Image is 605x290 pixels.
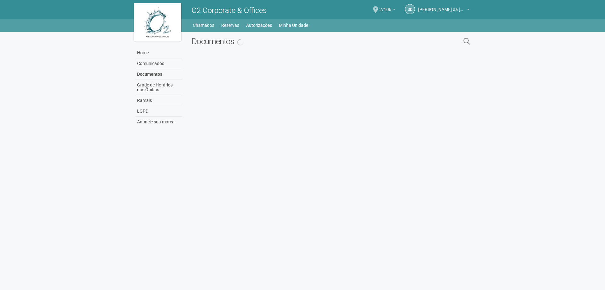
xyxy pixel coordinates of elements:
[246,21,272,30] a: Autorizações
[135,48,182,58] a: Home
[237,39,244,45] img: spinner.png
[135,58,182,69] a: Comunicados
[279,21,308,30] a: Minha Unidade
[405,4,415,14] a: SD
[192,37,399,46] h2: Documentos
[135,69,182,80] a: Documentos
[221,21,239,30] a: Reservas
[418,1,465,12] span: Susi Darlin da Silva Ferreira
[135,80,182,95] a: Grade de Horários dos Ônibus
[135,95,182,106] a: Ramais
[379,8,395,13] a: 2/106
[418,8,470,13] a: [PERSON_NAME] da [PERSON_NAME]
[379,1,391,12] span: 2/106
[192,6,267,15] span: O2 Corporate & Offices
[134,3,181,41] img: logo.jpg
[135,117,182,127] a: Anuncie sua marca
[135,106,182,117] a: LGPD
[193,21,214,30] a: Chamados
